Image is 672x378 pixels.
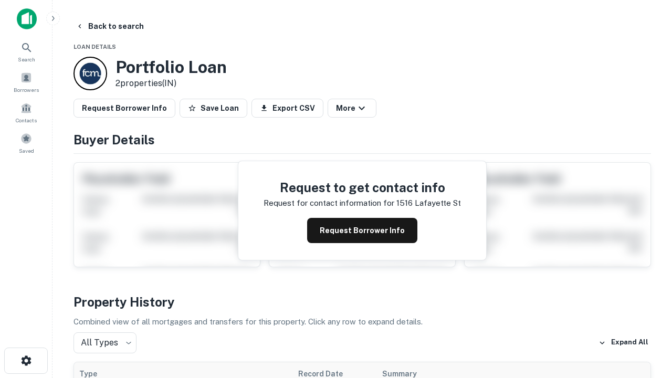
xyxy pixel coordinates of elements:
div: All Types [73,332,136,353]
button: Expand All [596,335,651,351]
a: Borrowers [3,68,49,96]
button: More [328,99,376,118]
button: Export CSV [251,99,323,118]
iframe: Chat Widget [619,260,672,311]
span: Saved [19,146,34,155]
span: Contacts [16,116,37,124]
img: capitalize-icon.png [17,8,37,29]
a: Saved [3,129,49,157]
button: Back to search [71,17,148,36]
p: 1516 lafayette st [396,197,461,209]
h4: Buyer Details [73,130,651,149]
button: Request Borrower Info [73,99,175,118]
button: Save Loan [180,99,247,118]
button: Request Borrower Info [307,218,417,243]
h4: Property History [73,292,651,311]
h4: Request to get contact info [264,178,461,197]
span: Loan Details [73,44,116,50]
h3: Portfolio Loan [115,57,227,77]
span: Borrowers [14,86,39,94]
p: Combined view of all mortgages and transfers for this property. Click any row to expand details. [73,316,651,328]
span: Search [18,55,35,64]
p: 2 properties (IN) [115,77,227,90]
p: Request for contact information for [264,197,394,209]
a: Contacts [3,98,49,127]
a: Search [3,37,49,66]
